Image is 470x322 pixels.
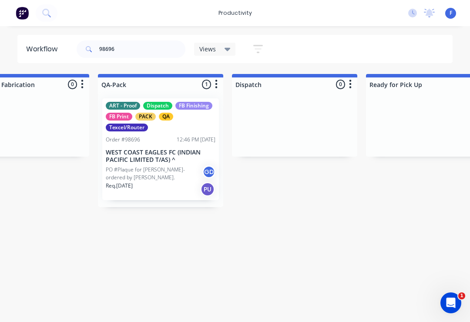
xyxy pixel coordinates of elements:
div: FB Print [106,113,132,121]
div: PACK [135,113,156,121]
img: Factory [16,7,29,20]
p: WEST COAST EAGLES FC (INDIAN PACIFIC LIMITED T/AS) ^ [106,149,215,164]
span: Views [199,44,216,54]
div: FB Finishing [175,102,212,110]
div: ART - ProofDispatchFB FinishingFB PrintPACKQATexcel/RouterOrder #9869612:46 PM [DATE]WEST COAST E... [102,98,219,200]
div: PU [201,182,215,196]
div: QA [159,113,173,121]
div: Texcel/Router [106,124,148,131]
div: GD [202,165,215,178]
div: 12:46 PM [DATE] [177,136,215,144]
div: Dispatch [143,102,172,110]
span: F [450,9,452,17]
div: Order #98696 [106,136,140,144]
input: Search for orders... [99,40,185,58]
p: PO #Plaque for [PERSON_NAME]- ordered by [PERSON_NAME]. [106,166,202,181]
div: Workflow [26,44,62,54]
span: 1 [458,292,465,299]
p: Req. [DATE] [106,182,133,190]
iframe: Intercom live chat [440,292,461,313]
div: productivity [214,7,256,20]
div: ART - Proof [106,102,140,110]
